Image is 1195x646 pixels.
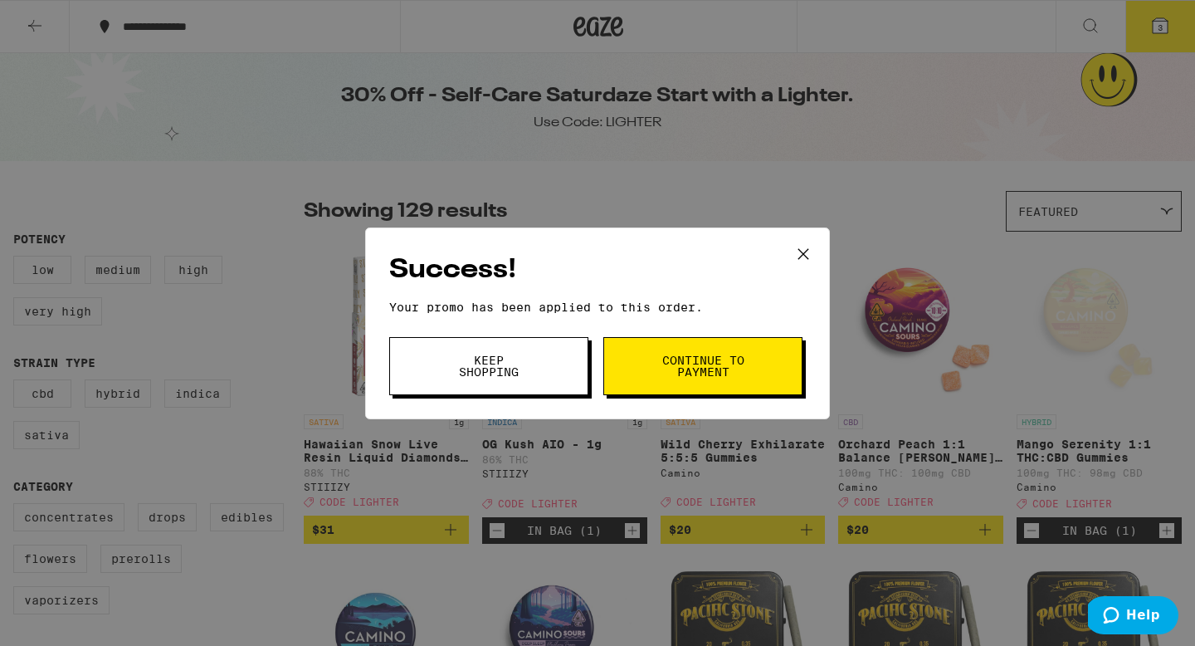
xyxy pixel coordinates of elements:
[389,337,588,395] button: Keep Shopping
[389,252,806,289] h2: Success!
[446,355,531,378] span: Keep Shopping
[661,355,745,378] span: Continue to payment
[1088,596,1178,638] iframe: Opens a widget where you can find more information
[603,337,802,395] button: Continue to payment
[389,301,806,314] p: Your promo has been applied to this order.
